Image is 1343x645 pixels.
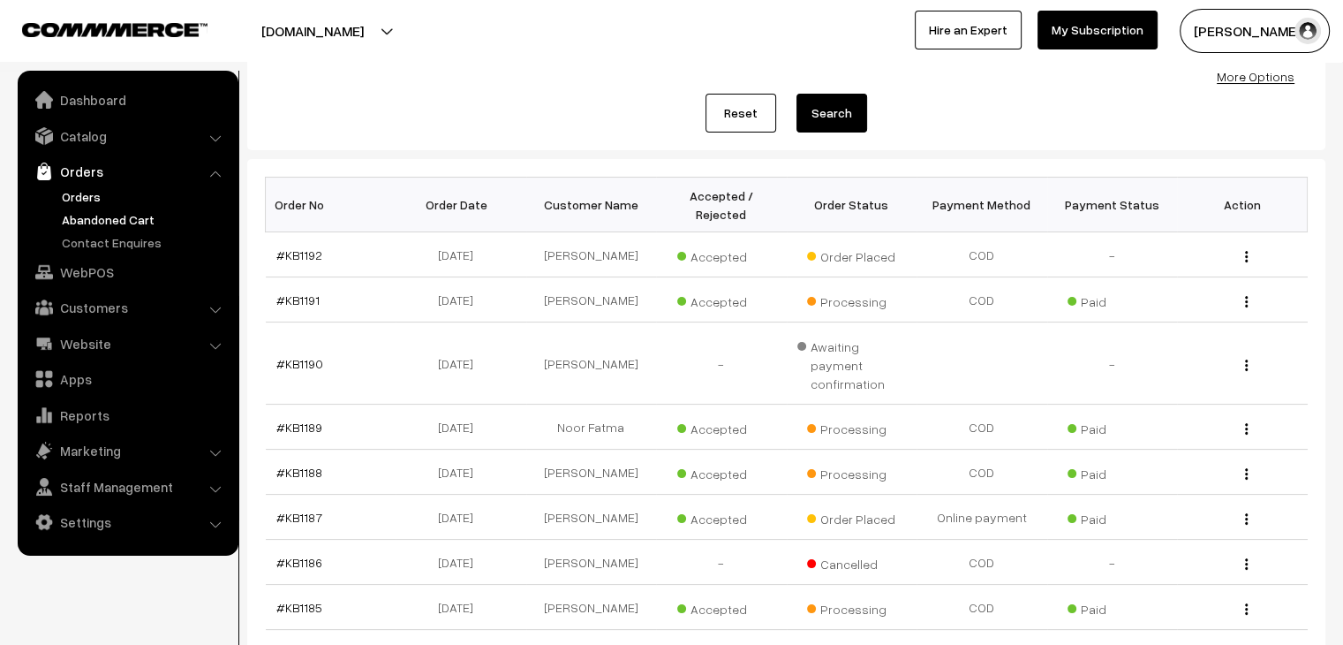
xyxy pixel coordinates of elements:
td: [DATE] [396,322,526,405]
span: Order Placed [807,243,895,266]
td: Online payment [917,495,1047,540]
th: Customer Name [526,178,657,232]
td: [DATE] [396,495,526,540]
span: Cancelled [807,550,895,573]
a: Reset [705,94,776,133]
span: Accepted [677,243,766,266]
a: Orders [57,187,232,206]
a: Website [22,328,232,360]
span: Paid [1068,415,1156,438]
a: My Subscription [1037,11,1158,49]
img: tab_domain_overview_orange.svg [48,102,62,117]
img: Menu [1245,296,1248,307]
span: Paid [1068,505,1156,528]
th: Action [1177,178,1308,232]
td: - [1047,322,1178,405]
span: Accepted [677,596,766,618]
td: [PERSON_NAME] [526,322,657,405]
span: Accepted [677,288,766,311]
a: Apps [22,363,232,395]
a: Hire an Expert [915,11,1022,49]
img: Menu [1245,513,1248,525]
button: Search [796,94,867,133]
a: Reports [22,399,232,431]
td: COD [917,450,1047,495]
img: Menu [1245,360,1248,371]
td: [DATE] [396,540,526,585]
td: COD [917,405,1047,450]
a: Catalog [22,120,232,152]
img: Menu [1245,603,1248,615]
img: Menu [1245,423,1248,435]
td: - [1047,232,1178,277]
img: tab_keywords_by_traffic_grey.svg [176,102,190,117]
td: COD [917,232,1047,277]
td: - [656,540,787,585]
span: Processing [807,596,895,618]
span: Processing [807,415,895,438]
span: Accepted [677,505,766,528]
img: logo_orange.svg [28,28,42,42]
button: [PERSON_NAME]… [1180,9,1330,53]
td: [PERSON_NAME] [526,232,657,277]
a: Settings [22,506,232,538]
td: Noor Fatma [526,405,657,450]
a: WebPOS [22,256,232,288]
td: [PERSON_NAME] [526,450,657,495]
a: More Options [1217,69,1294,84]
img: user [1294,18,1321,44]
a: #KB1187 [276,510,322,525]
div: Domain: [DOMAIN_NAME] [46,46,194,60]
a: Customers [22,292,232,323]
span: Processing [807,460,895,483]
td: - [656,322,787,405]
td: [DATE] [396,405,526,450]
a: #KB1190 [276,356,323,371]
td: [DATE] [396,585,526,630]
td: [PERSON_NAME] [526,585,657,630]
td: [PERSON_NAME] [526,495,657,540]
a: Dashboard [22,84,232,116]
div: Domain Overview [67,104,158,116]
td: [PERSON_NAME] [526,277,657,322]
a: #KB1192 [276,247,322,262]
a: Marketing [22,435,232,467]
button: [DOMAIN_NAME] [200,9,426,53]
th: Accepted / Rejected [656,178,787,232]
td: COD [917,540,1047,585]
span: Paid [1068,596,1156,618]
th: Payment Status [1047,178,1178,232]
div: v 4.0.25 [49,28,87,42]
a: Abandoned Cart [57,210,232,229]
td: [DATE] [396,450,526,495]
img: COMMMERCE [22,23,207,36]
span: Paid [1068,288,1156,311]
td: [DATE] [396,277,526,322]
span: Processing [807,288,895,311]
td: - [1047,540,1178,585]
td: COD [917,585,1047,630]
span: Awaiting payment confirmation [797,333,907,393]
a: Contact Enquires [57,233,232,252]
th: Payment Method [917,178,1047,232]
span: Accepted [677,460,766,483]
a: #KB1191 [276,292,320,307]
td: [PERSON_NAME] [526,540,657,585]
img: website_grey.svg [28,46,42,60]
th: Order Status [787,178,917,232]
img: Menu [1245,468,1248,480]
div: Keywords by Traffic [195,104,298,116]
td: [DATE] [396,232,526,277]
img: Menu [1245,558,1248,570]
a: #KB1185 [276,600,322,615]
a: #KB1188 [276,465,322,480]
a: Staff Management [22,471,232,503]
th: Order Date [396,178,526,232]
a: COMMMERCE [22,18,177,39]
a: #KB1186 [276,555,322,570]
span: Accepted [677,415,766,438]
img: Menu [1245,251,1248,262]
span: Order Placed [807,505,895,528]
span: Paid [1068,460,1156,483]
a: #KB1189 [276,420,322,435]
